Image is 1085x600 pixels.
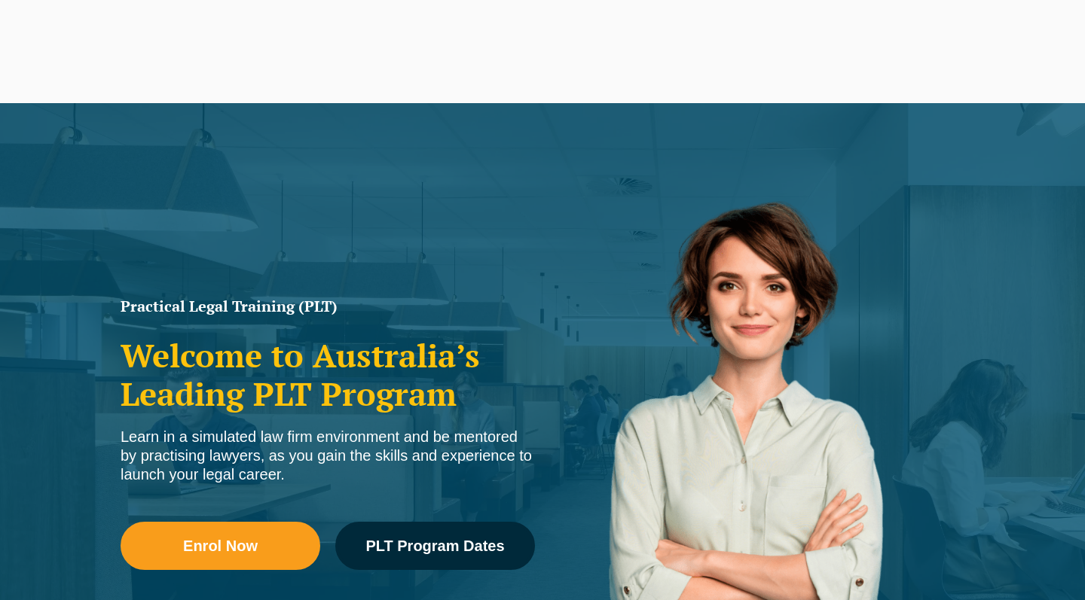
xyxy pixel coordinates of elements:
h1: Practical Legal Training (PLT) [121,299,535,314]
span: Enrol Now [183,538,258,553]
h2: Welcome to Australia’s Leading PLT Program [121,337,535,413]
a: Enrol Now [121,522,320,570]
span: PLT Program Dates [365,538,504,553]
a: PLT Program Dates [335,522,535,570]
div: Learn in a simulated law firm environment and be mentored by practising lawyers, as you gain the ... [121,428,535,484]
